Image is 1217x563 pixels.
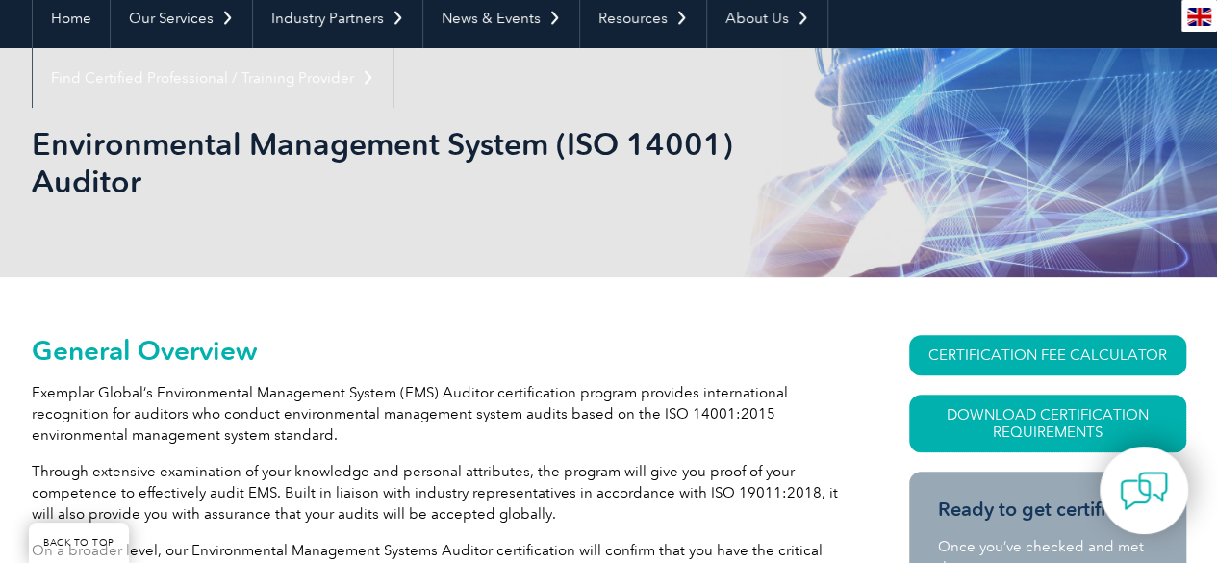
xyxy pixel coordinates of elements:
[32,125,771,200] h1: Environmental Management System (ISO 14001) Auditor
[29,523,129,563] a: BACK TO TOP
[33,48,393,108] a: Find Certified Professional / Training Provider
[938,498,1157,522] h3: Ready to get certified?
[1187,8,1211,26] img: en
[32,382,840,446] p: Exemplar Global’s Environmental Management System (EMS) Auditor certification program provides in...
[1120,467,1168,515] img: contact-chat.png
[909,335,1186,375] a: CERTIFICATION FEE CALCULATOR
[909,395,1186,452] a: Download Certification Requirements
[32,335,840,366] h2: General Overview
[32,461,840,525] p: Through extensive examination of your knowledge and personal attributes, the program will give yo...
